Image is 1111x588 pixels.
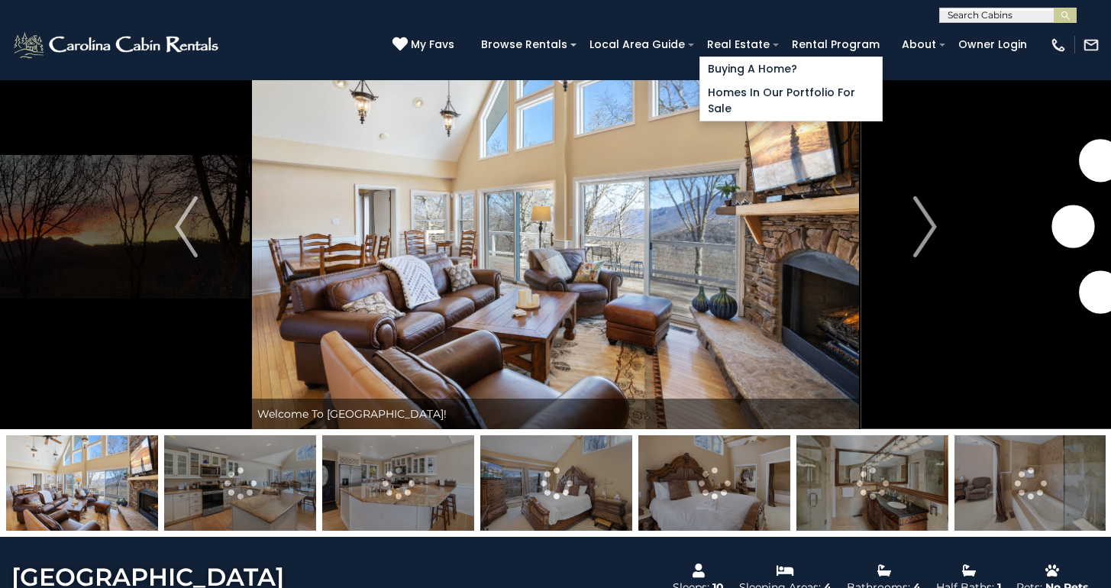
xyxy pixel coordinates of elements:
a: Owner Login [951,33,1035,57]
a: Browse Rentals [473,33,575,57]
img: 163279007 [322,435,474,531]
img: White-1-2.png [11,30,223,60]
a: Local Area Guide [582,33,693,57]
button: Previous [122,24,250,429]
img: phone-regular-white.png [1050,37,1067,53]
img: arrow [175,196,198,257]
img: arrow [913,196,936,257]
img: 163279005 [6,435,158,531]
span: My Favs [411,37,454,53]
a: My Favs [392,37,458,53]
img: 163279010 [796,435,948,531]
a: About [894,33,944,57]
img: 163279006 [164,435,316,531]
img: 163279008 [480,435,632,531]
img: 163279009 [638,435,790,531]
a: Buying A Home? [700,57,882,81]
div: Welcome To [GEOGRAPHIC_DATA]! [250,399,861,429]
a: Homes in Our Portfolio For Sale [700,81,882,121]
a: Rental Program [784,33,887,57]
button: Next [861,24,989,429]
img: 163279011 [954,435,1106,531]
a: Real Estate [699,33,777,57]
img: mail-regular-white.png [1083,37,1100,53]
